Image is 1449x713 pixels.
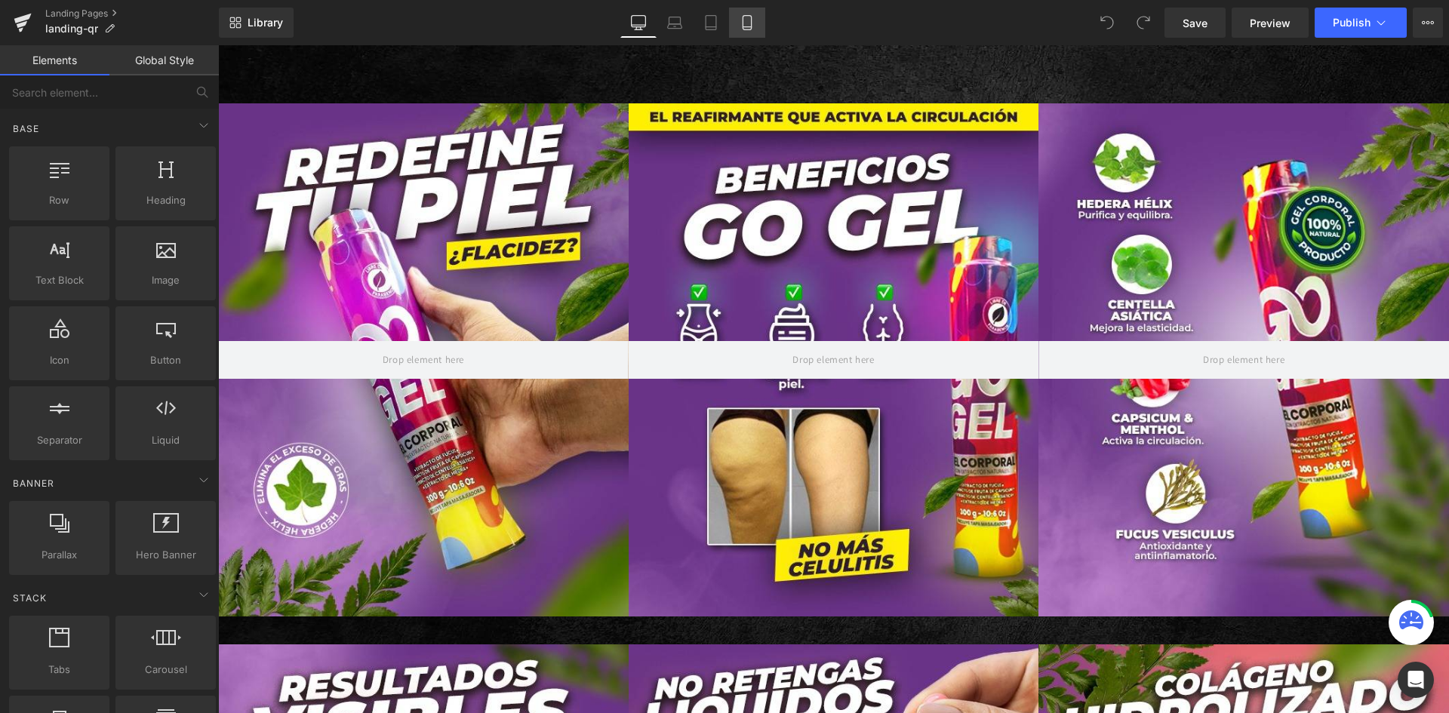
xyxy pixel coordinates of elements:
span: Preview [1250,15,1291,31]
span: Row [14,192,105,208]
span: Tabs [14,662,105,678]
a: Laptop [657,8,693,38]
span: Liquid [120,432,211,448]
span: Carousel [120,662,211,678]
span: Save [1183,15,1207,31]
span: Parallax [14,547,105,563]
a: Preview [1232,8,1309,38]
span: Heading [120,192,211,208]
a: Tablet [693,8,729,38]
a: Mobile [729,8,765,38]
span: landing-qr [45,23,98,35]
button: Undo [1092,8,1122,38]
span: Hero Banner [120,547,211,563]
div: Open Intercom Messenger [1398,662,1434,698]
button: Publish [1315,8,1407,38]
a: Landing Pages [45,8,219,20]
span: Icon [14,352,105,368]
a: Desktop [620,8,657,38]
span: Banner [11,476,56,490]
span: Text Block [14,272,105,288]
span: Base [11,121,41,136]
span: Library [248,16,283,29]
span: Stack [11,591,48,605]
span: Publish [1333,17,1371,29]
span: Separator [14,432,105,448]
a: New Library [219,8,294,38]
span: Image [120,272,211,288]
button: More [1413,8,1443,38]
span: Button [120,352,211,368]
a: Global Style [109,45,219,75]
button: Redo [1128,8,1158,38]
